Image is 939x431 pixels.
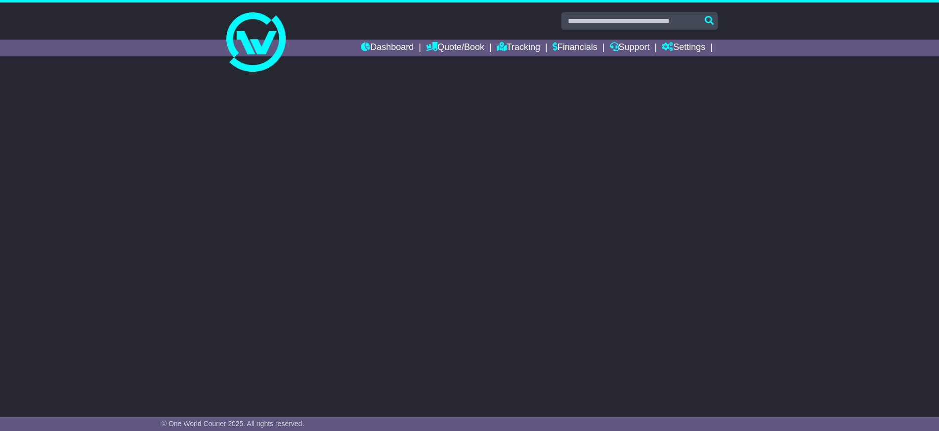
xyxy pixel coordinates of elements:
[426,40,484,56] a: Quote/Book
[497,40,540,56] a: Tracking
[361,40,414,56] a: Dashboard
[610,40,650,56] a: Support
[662,40,705,56] a: Settings
[162,420,304,428] span: © One World Courier 2025. All rights reserved.
[553,40,598,56] a: Financials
